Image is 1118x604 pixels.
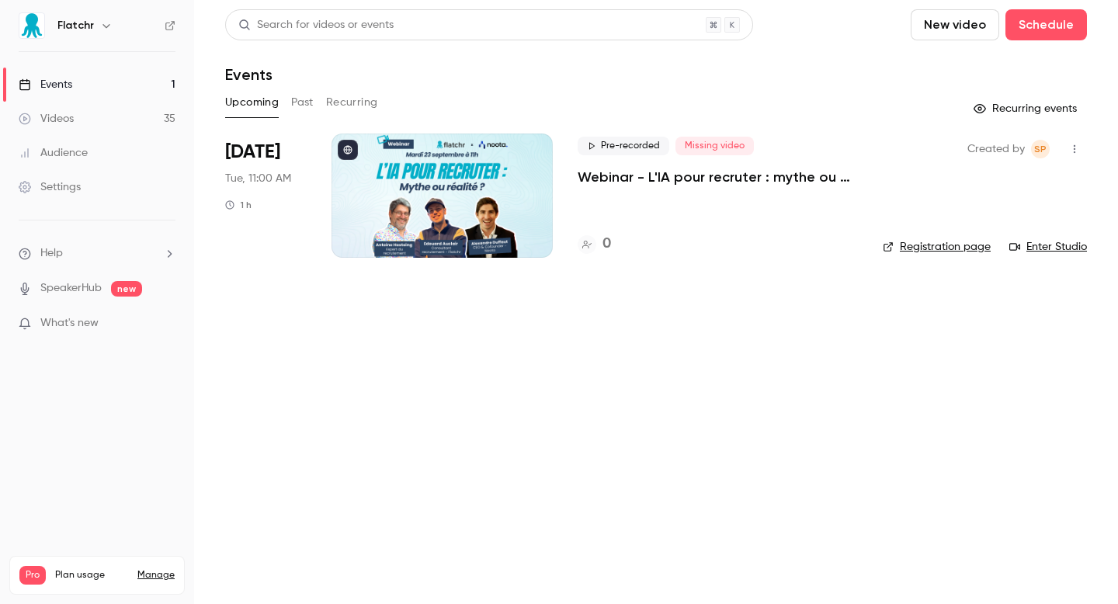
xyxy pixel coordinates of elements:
[157,317,175,331] iframe: Noticeable Trigger
[225,134,307,258] div: Sep 23 Tue, 11:00 AM (Europe/Paris)
[675,137,754,155] span: Missing video
[578,137,669,155] span: Pre-recorded
[578,168,858,186] a: Webinar - L'IA pour recruter : mythe ou réalité ?
[326,90,378,115] button: Recurring
[40,315,99,332] span: What's new
[225,90,279,115] button: Upcoming
[225,171,291,186] span: Tue, 11:00 AM
[19,245,175,262] li: help-dropdown-opener
[19,77,72,92] div: Events
[1009,239,1087,255] a: Enter Studio
[967,140,1025,158] span: Created by
[967,96,1087,121] button: Recurring events
[883,239,991,255] a: Registration page
[55,569,128,581] span: Plan usage
[1005,9,1087,40] button: Schedule
[238,17,394,33] div: Search for videos or events
[57,18,94,33] h6: Flatchr
[225,140,280,165] span: [DATE]
[225,199,252,211] div: 1 h
[19,13,44,38] img: Flatchr
[911,9,999,40] button: New video
[291,90,314,115] button: Past
[19,111,74,127] div: Videos
[40,280,102,297] a: SpeakerHub
[19,145,88,161] div: Audience
[19,179,81,195] div: Settings
[111,281,142,297] span: new
[578,234,611,255] a: 0
[602,234,611,255] h4: 0
[225,65,273,84] h1: Events
[1034,140,1047,158] span: SP
[40,245,63,262] span: Help
[19,566,46,585] span: Pro
[137,569,175,581] a: Manage
[1031,140,1050,158] span: Sylvain Paulet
